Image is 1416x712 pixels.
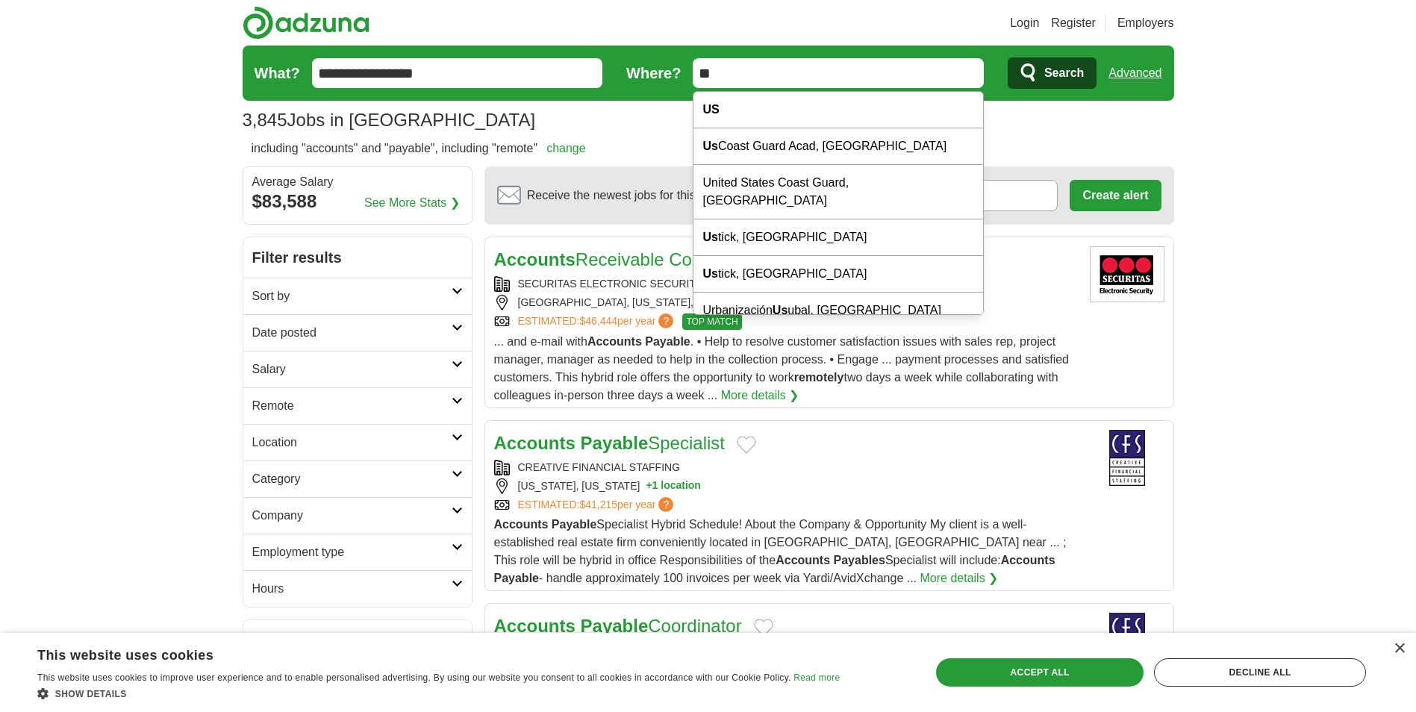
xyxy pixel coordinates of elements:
span: ? [658,313,673,328]
h1: Jobs in [GEOGRAPHIC_DATA] [243,110,536,130]
a: Login [1010,14,1039,32]
button: Add to favorite jobs [737,436,756,454]
div: Coast Guard Acad, [GEOGRAPHIC_DATA] [693,128,983,165]
div: Show details [37,686,840,701]
h2: Remote [252,397,452,415]
a: Accounts PayableCoordinator [494,616,742,636]
strong: Payable [552,518,596,531]
div: Accept all [936,658,1144,687]
div: [GEOGRAPHIC_DATA], [US_STATE], 68511 [494,295,1078,310]
button: Create alert [1070,180,1161,211]
button: +1 location [646,478,701,494]
div: Average Salary [252,176,463,188]
img: Creative Financial Staffing logo [1090,613,1164,669]
a: Employment type [243,534,472,570]
div: United States Coast Guard, [GEOGRAPHIC_DATA] [693,165,983,219]
a: Category [243,460,472,497]
div: [US_STATE], [US_STATE] [494,478,1078,494]
a: Register [1051,14,1096,32]
h2: Filter results [243,237,472,278]
label: What? [255,62,300,84]
img: Creative Financial Staffing logo [1090,430,1164,486]
h2: Employment type [252,543,452,561]
strong: Us [773,304,787,316]
a: Employers [1117,14,1174,32]
h2: Hours [252,580,452,598]
strong: remotely [794,371,844,384]
a: More details ❯ [920,569,999,587]
h2: Popular searches [252,629,463,652]
a: Advanced [1108,58,1161,88]
div: This website uses cookies [37,642,802,664]
span: 3,845 [243,107,287,134]
span: + [646,478,652,494]
h2: Location [252,434,452,452]
span: Specialist Hybrid Schedule! About the Company & Opportunity My client is a well-established real ... [494,518,1067,584]
strong: Payable [581,616,649,636]
a: See More Stats ❯ [364,194,460,212]
a: Remote [243,387,472,424]
h2: Category [252,470,452,488]
span: Show details [55,689,127,699]
h2: including "accounts" and "payable", including "remote" [252,140,586,157]
a: Sort by [243,278,472,314]
div: tick, [GEOGRAPHIC_DATA] [693,219,983,256]
a: Date posted [243,314,472,351]
div: Close [1394,643,1405,655]
span: $46,444 [579,315,617,327]
strong: Accounts [1001,554,1055,566]
div: Urbanización ubal, [GEOGRAPHIC_DATA] [693,293,983,329]
h2: Salary [252,360,452,378]
h2: Company [252,507,452,525]
strong: Accounts [776,554,830,566]
img: Adzuna logo [243,6,369,40]
strong: Payable [645,335,690,348]
strong: Accounts [494,616,576,636]
a: AccountsReceivable Coordinator [494,249,763,269]
strong: Us [702,267,717,280]
label: Where? [626,62,681,84]
strong: Payable [581,433,649,453]
a: change [546,142,586,154]
a: Accounts PayableSpecialist [494,433,725,453]
a: Read more, opens a new window [793,672,840,683]
strong: Accounts [587,335,642,348]
strong: Payable [494,572,539,584]
strong: Us [702,140,717,152]
div: tick, [GEOGRAPHIC_DATA] [693,256,983,293]
button: Search [1008,57,1097,89]
span: ? [658,497,673,512]
span: Receive the newest jobs for this search : [527,187,782,204]
strong: Accounts [494,518,549,531]
a: Hours [243,570,472,607]
strong: Accounts [494,249,576,269]
button: Add to favorite jobs [754,619,773,637]
div: Decline all [1154,658,1366,687]
h2: Date posted [252,324,452,342]
a: Salary [243,351,472,387]
strong: Payables [834,554,885,566]
h2: Sort by [252,287,452,305]
div: $83,588 [252,188,463,215]
span: TOP MATCH [682,313,741,330]
strong: Us [702,231,717,243]
a: Company [243,497,472,534]
strong: US [702,103,719,116]
a: Location [243,424,472,460]
span: ... and e-mail with . • Help to resolve customer satisfaction issues with sales rep, project mana... [494,335,1070,402]
span: $41,215 [579,499,617,510]
a: SECURITAS ELECTRONIC SECURITY [518,278,703,290]
img: Securitas Electronic Security logo [1090,246,1164,302]
a: ESTIMATED:$46,444per year? [518,313,677,330]
a: ESTIMATED:$41,215per year? [518,497,677,513]
span: This website uses cookies to improve user experience and to enable personalised advertising. By u... [37,672,791,683]
span: Search [1044,58,1084,88]
a: CREATIVE FINANCIAL STAFFING [518,461,681,473]
strong: Accounts [494,433,576,453]
a: More details ❯ [721,387,799,405]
